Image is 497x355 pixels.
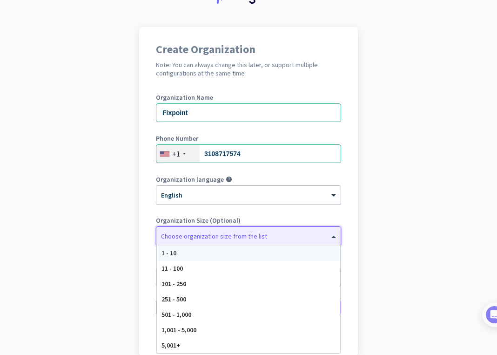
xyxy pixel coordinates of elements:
div: Options List [157,246,340,353]
span: 1,001 - 5,000 [161,326,196,334]
span: 501 - 1,000 [161,310,191,319]
input: 201-555-0123 [156,144,341,163]
label: Organization Size (Optional) [156,217,341,224]
button: Create Organization [156,299,341,316]
label: Organization Time Zone [156,258,341,265]
h1: Create Organization [156,44,341,55]
span: 11 - 100 [161,264,183,273]
div: Go back [156,333,341,339]
label: Phone Number [156,135,341,142]
span: 1 - 10 [161,249,176,257]
div: +1 [172,149,180,158]
i: help [226,176,232,183]
h2: Note: You can always change this later, or support multiple configurations at the same time [156,61,341,77]
span: 251 - 500 [161,295,186,303]
input: What is the name of your organization? [156,103,341,122]
label: Organization language [156,176,224,183]
span: 5,001+ [161,341,180,349]
span: 101 - 250 [161,280,186,288]
label: Organization Name [156,94,341,101]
